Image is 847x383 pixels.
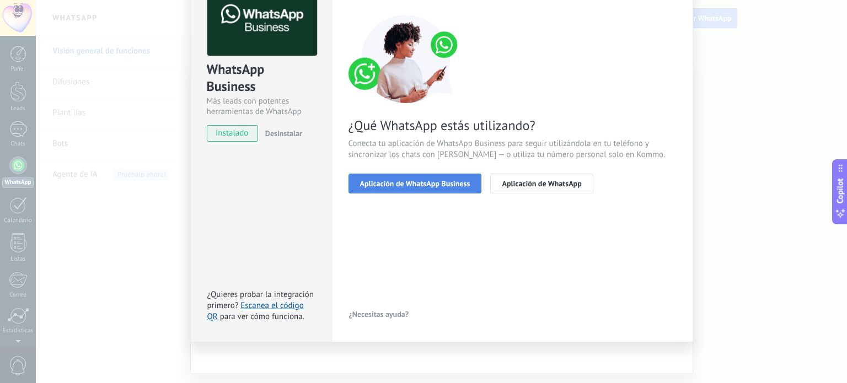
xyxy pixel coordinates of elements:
div: Más leads con potentes herramientas de WhatsApp [207,96,315,117]
div: WhatsApp Business [207,61,315,96]
button: ¿Necesitas ayuda? [349,306,410,322]
span: Copilot [835,178,846,203]
span: Aplicación de WhatsApp [502,180,581,187]
button: Aplicación de WhatsApp [490,174,593,193]
img: connect number [349,15,464,103]
span: ¿Qué WhatsApp estás utilizando? [349,117,676,134]
span: Conecta tu aplicación de WhatsApp Business para seguir utilizándola en tu teléfono y sincronizar ... [349,138,676,160]
span: Desinstalar [265,128,302,138]
span: Aplicación de WhatsApp Business [360,180,470,187]
button: Aplicación de WhatsApp Business [349,174,482,193]
button: Desinstalar [261,125,302,142]
a: Escanea el código QR [207,300,304,322]
span: para ver cómo funciona. [220,311,304,322]
span: instalado [207,125,258,142]
span: ¿Quieres probar la integración primero? [207,289,314,311]
span: ¿Necesitas ayuda? [349,310,409,318]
